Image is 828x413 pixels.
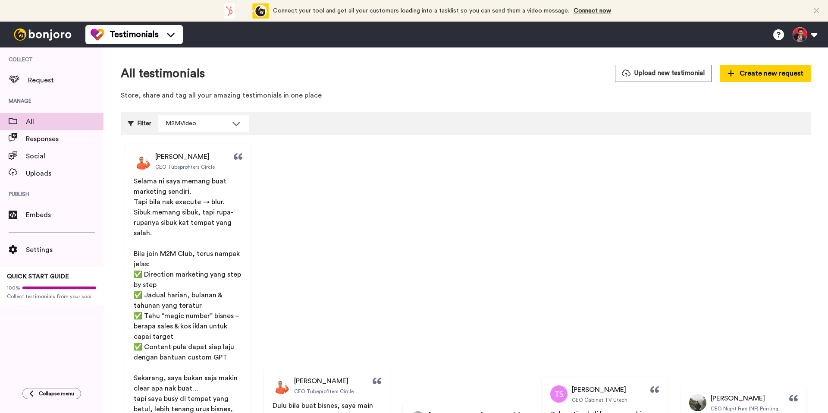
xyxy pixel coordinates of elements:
[26,134,103,144] span: Responses
[26,245,103,255] span: Settings
[121,67,205,80] h1: All testimonials
[134,375,239,392] span: Sekarang, saya bukan saja makin clear apa nak buat…
[294,388,354,395] span: CEO Tubeprofiters Circle
[134,152,151,170] img: Profile Picture
[26,210,103,220] span: Embeds
[574,8,611,14] a: Connect now
[720,65,811,82] button: Create new request
[221,3,269,19] div: animation
[572,397,627,404] span: CEO Cabinet TV Utech
[155,151,210,162] span: [PERSON_NAME]
[10,28,75,41] img: bj-logo-header-white.svg
[134,395,233,413] span: tapi saya busy di tempat yang betul, lebih tenang urus bisnes,
[26,117,103,127] span: All
[26,168,103,179] span: Uploads
[134,292,224,309] span: ✅ Jadual harian, bulanan & tahunan yang teratur
[7,284,20,291] span: 100%
[134,250,241,268] span: Bila join M2M Club, terus nampak jelas:
[711,393,765,404] span: [PERSON_NAME]
[39,390,74,397] span: Collapse menu
[134,199,225,205] span: Tapi bila nak execute → blur.
[22,388,81,399] button: Collapse menu
[134,312,241,340] span: ✅ Tahu “magic number” bisnes – berapa sales & kos iklan untuk capai target
[711,405,778,412] span: CEO Night Fury (NF) Printing
[155,164,215,170] span: CEO Tubeprofiters Circle
[121,91,811,101] p: Store, share and tag all your amazing testimonials in one place
[26,151,103,161] span: Social
[689,394,706,411] img: Profile Picture
[615,65,712,82] button: Upload new testimonial
[134,178,228,195] span: Selama ni saya memang buat marketing sendiri.
[134,344,236,361] span: ✅ Content pula dapat siap laju dengan bantuan custom GPT
[134,271,243,288] span: ✅ Direction marketing yang step by step
[110,28,159,41] span: Testimonials
[572,385,626,395] span: [PERSON_NAME]
[294,376,348,386] span: [PERSON_NAME]
[550,385,568,403] img: Profile Picture
[273,8,569,14] span: Connect your tool and get all your customers loading into a tasklist so you can send them a video...
[273,377,290,394] img: Profile Picture
[28,75,103,85] span: Request
[134,209,233,236] span: Sibuk memang sibuk, tapi rupa-rupanya sibuk kat tempat yang salah.
[7,274,69,280] span: QUICK START GUIDE
[7,293,97,300] span: Collect testimonials from your socials
[728,68,803,79] span: Create new request
[91,28,104,41] img: tm-color.svg
[166,119,228,128] div: M2MVideo
[128,115,151,132] div: Filter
